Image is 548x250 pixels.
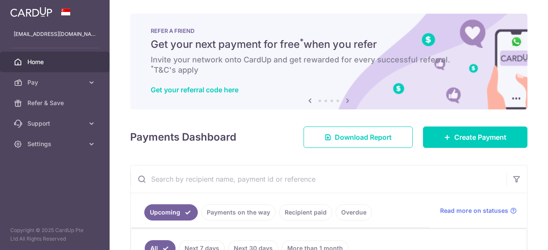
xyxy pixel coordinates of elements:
a: Recipient paid [279,204,332,221]
img: RAF banner [130,14,527,109]
span: Refer & Save [27,99,84,107]
a: Create Payment [423,126,527,148]
span: Read more on statuses [440,206,508,215]
span: Home [27,58,84,66]
span: Support [27,119,84,128]
p: REFER A FRIEND [151,27,507,34]
h6: Invite your network onto CardUp and get rewarded for every successful referral. T&C's apply [151,55,507,75]
h5: Get your next payment for free when you refer [151,38,507,51]
a: Get your referral code here [151,85,238,94]
span: Create Payment [454,132,506,142]
span: Settings [27,140,84,148]
span: Pay [27,78,84,87]
p: [EMAIL_ADDRESS][DOMAIN_NAME] [14,30,96,38]
a: Download Report [304,126,413,148]
h4: Payments Dashboard [130,129,236,145]
a: Read more on statuses [440,206,517,215]
span: Download Report [335,132,392,142]
a: Payments on the way [201,204,276,221]
input: Search by recipient name, payment id or reference [131,165,506,193]
iframe: Opens a widget where you can find more information [493,224,539,246]
a: Upcoming [144,204,198,221]
img: CardUp [10,7,52,17]
a: Overdue [336,204,372,221]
